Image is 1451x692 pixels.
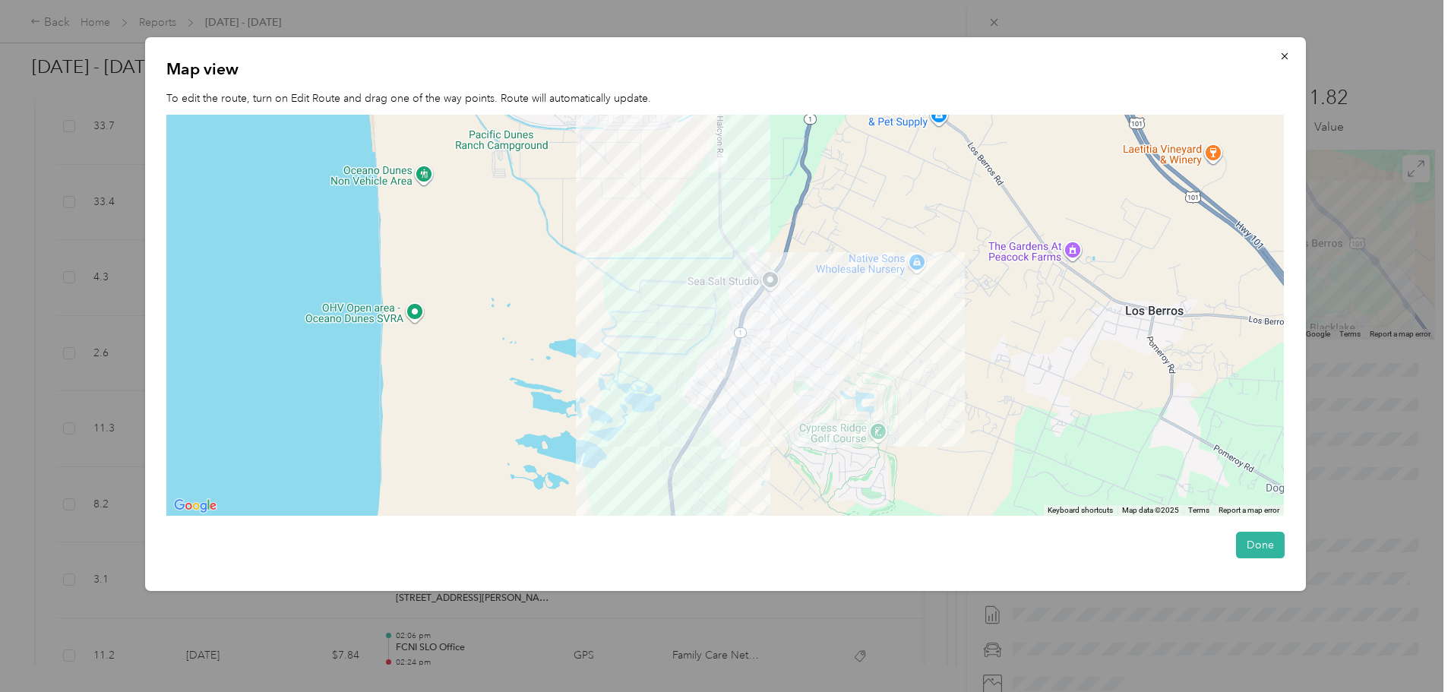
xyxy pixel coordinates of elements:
[170,496,220,516] img: Google
[1048,505,1113,516] button: Keyboard shortcuts
[1236,532,1285,558] button: Done
[1366,607,1451,692] iframe: Everlance-gr Chat Button Frame
[1188,506,1209,514] a: Terms (opens in new tab)
[166,58,1285,80] p: Map view
[1122,506,1179,514] span: Map data ©2025
[170,496,220,516] a: Open this area in Google Maps (opens a new window)
[1219,506,1279,514] a: Report a map error
[166,90,1285,106] p: To edit the route, turn on Edit Route and drag one of the way points. Route will automatically up...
